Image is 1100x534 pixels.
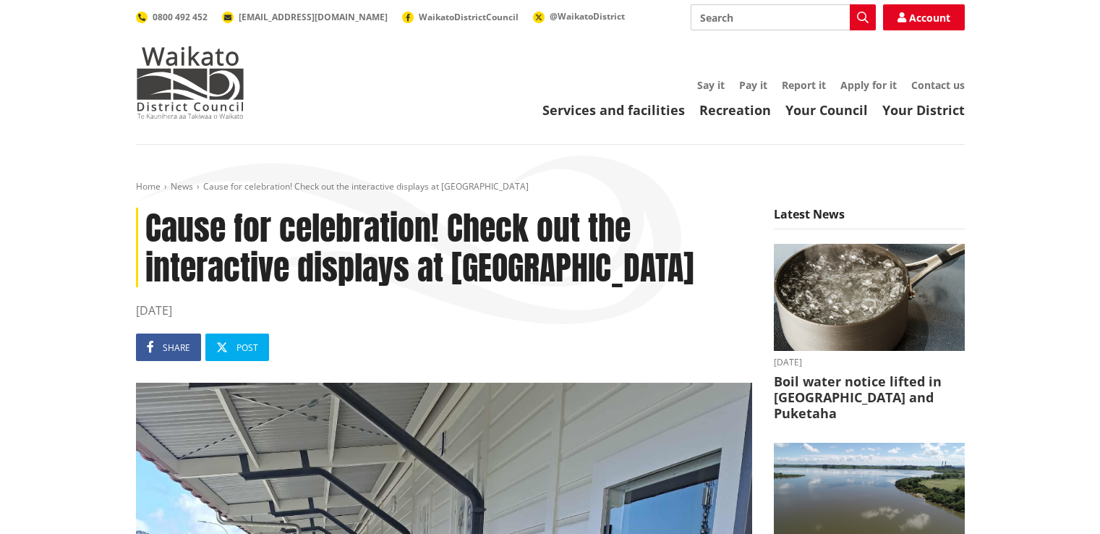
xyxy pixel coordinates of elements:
[785,101,868,119] a: Your Council
[782,78,826,92] a: Report it
[136,11,208,23] a: 0800 492 452
[697,78,725,92] a: Say it
[774,208,965,229] h5: Latest News
[840,78,897,92] a: Apply for it
[136,46,244,119] img: Waikato District Council - Te Kaunihera aa Takiwaa o Waikato
[774,244,965,421] a: boil water notice gordonton puketaha [DATE] Boil water notice lifted in [GEOGRAPHIC_DATA] and Puk...
[739,78,767,92] a: Pay it
[402,11,519,23] a: WaikatoDistrictCouncil
[203,180,529,192] span: Cause for celebration! Check out the interactive displays at [GEOGRAPHIC_DATA]
[153,11,208,23] span: 0800 492 452
[883,4,965,30] a: Account
[419,11,519,23] span: WaikatoDistrictCouncil
[222,11,388,23] a: [EMAIL_ADDRESS][DOMAIN_NAME]
[136,181,965,193] nav: breadcrumb
[691,4,876,30] input: Search input
[171,180,193,192] a: News
[533,10,625,22] a: @WaikatoDistrict
[699,101,771,119] a: Recreation
[136,208,752,287] h1: Cause for celebration! Check out the interactive displays at [GEOGRAPHIC_DATA]
[136,302,752,319] time: [DATE]
[542,101,685,119] a: Services and facilities
[239,11,388,23] span: [EMAIL_ADDRESS][DOMAIN_NAME]
[205,334,269,361] a: Post
[136,334,201,361] a: Share
[163,342,190,354] span: Share
[236,342,258,354] span: Post
[550,10,625,22] span: @WaikatoDistrict
[774,358,965,367] time: [DATE]
[911,78,965,92] a: Contact us
[882,101,965,119] a: Your District
[774,244,965,352] img: boil water notice
[774,374,965,421] h3: Boil water notice lifted in [GEOGRAPHIC_DATA] and Puketaha
[136,180,161,192] a: Home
